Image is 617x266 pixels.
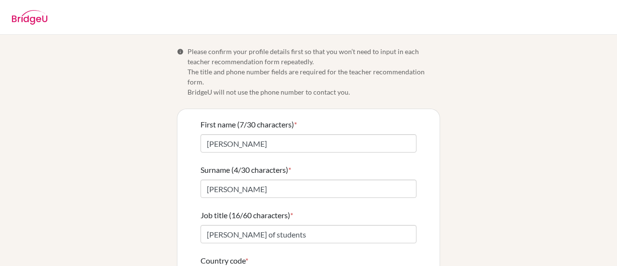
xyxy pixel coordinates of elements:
[201,119,297,130] label: First name (7/30 characters)
[201,210,293,221] label: Job title (16/60 characters)
[201,225,416,243] input: Enter your job title
[188,46,440,97] span: Please confirm your profile details first so that you won’t need to input in each teacher recomme...
[12,10,48,25] img: BridgeU logo
[201,134,416,153] input: Enter your first name
[201,164,291,176] label: Surname (4/30 characters)
[201,180,416,198] input: Enter your surname
[177,48,184,55] span: Info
